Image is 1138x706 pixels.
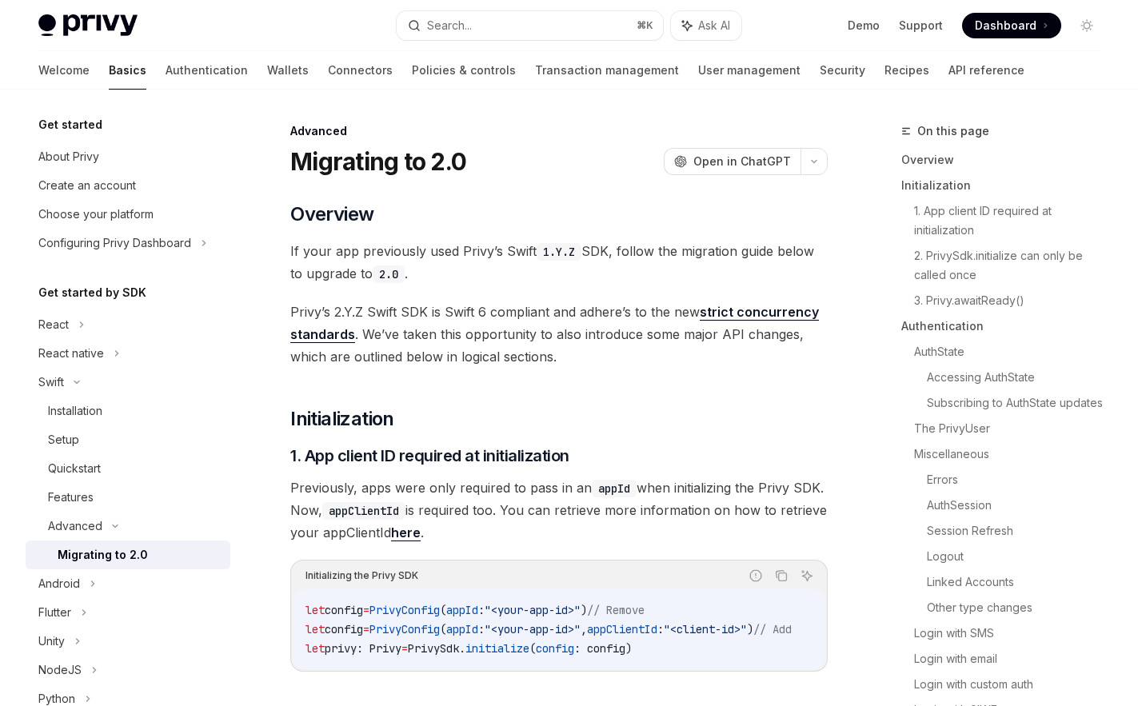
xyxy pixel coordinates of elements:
[408,641,465,656] span: PrivySdk.
[48,459,101,478] div: Quickstart
[38,344,104,363] div: React native
[38,574,80,593] div: Android
[914,620,1112,646] a: Login with SMS
[698,51,801,90] a: User management
[698,18,730,34] span: Ask AI
[412,51,516,90] a: Policies & controls
[592,480,637,497] code: appId
[38,115,102,134] h5: Get started
[440,603,446,617] span: (
[290,147,466,176] h1: Migrating to 2.0
[848,18,880,34] a: Demo
[671,11,741,40] button: Ask AI
[48,430,79,449] div: Setup
[797,565,817,586] button: Ask AI
[478,622,485,636] span: :
[38,632,65,651] div: Unity
[581,622,587,636] span: ,
[914,339,1112,365] a: AuthState
[267,51,309,90] a: Wallets
[927,390,1112,416] a: Subscribing to AuthState updates
[38,176,136,195] div: Create an account
[535,51,679,90] a: Transaction management
[38,373,64,392] div: Swift
[899,18,943,34] a: Support
[427,16,472,35] div: Search...
[290,240,828,285] span: If your app previously used Privy’s Swift SDK, follow the migration guide below to upgrade to .
[440,622,446,636] span: (
[927,544,1112,569] a: Logout
[48,488,94,507] div: Features
[587,622,657,636] span: appClientId
[305,603,325,617] span: let
[325,622,363,636] span: config
[48,517,102,536] div: Advanced
[914,288,1112,313] a: 3. Privy.awaitReady()
[927,569,1112,595] a: Linked Accounts
[962,13,1061,38] a: Dashboard
[478,603,485,617] span: :
[305,641,325,656] span: let
[914,243,1112,288] a: 2. PrivySdk.initialize can only be called once
[914,441,1112,467] a: Miscellaneous
[26,142,230,171] a: About Privy
[290,123,828,139] div: Advanced
[38,147,99,166] div: About Privy
[664,622,747,636] span: "<client-id>"
[290,445,569,467] span: 1. App client ID required at initialization
[637,19,653,32] span: ⌘ K
[325,603,363,617] span: config
[927,518,1112,544] a: Session Refresh
[927,365,1112,390] a: Accessing AuthState
[587,603,645,617] span: // Remove
[901,313,1112,339] a: Authentication
[363,603,369,617] span: =
[397,11,664,40] button: Search...⌘K
[771,565,792,586] button: Copy the contents from the code block
[363,622,369,636] span: =
[948,51,1024,90] a: API reference
[927,493,1112,518] a: AuthSession
[927,595,1112,620] a: Other type changes
[657,622,664,636] span: :
[747,622,753,636] span: )
[322,502,405,520] code: appClientId
[485,603,581,617] span: "<your-app-id>"
[917,122,989,141] span: On this page
[290,406,394,432] span: Initialization
[745,565,766,586] button: Report incorrect code
[975,18,1036,34] span: Dashboard
[38,233,191,253] div: Configuring Privy Dashboard
[485,622,581,636] span: "<your-app-id>"
[537,243,581,261] code: 1.Y.Z
[328,51,393,90] a: Connectors
[38,283,146,302] h5: Get started by SDK
[446,622,478,636] span: appId
[26,540,230,569] a: Migrating to 2.0
[38,205,154,224] div: Choose your platform
[38,51,90,90] a: Welcome
[38,660,82,680] div: NodeJS
[373,265,405,283] code: 2.0
[290,477,828,544] span: Previously, apps were only required to pass in an when initializing the Privy SDK. Now, is requir...
[38,14,138,37] img: light logo
[574,641,632,656] span: : config)
[529,641,536,656] span: (
[446,603,478,617] span: appId
[38,603,71,622] div: Flutter
[305,622,325,636] span: let
[927,467,1112,493] a: Errors
[664,148,801,175] button: Open in ChatGPT
[536,641,574,656] span: config
[325,641,401,656] span: privy: Privy
[26,171,230,200] a: Create an account
[109,51,146,90] a: Basics
[581,603,587,617] span: )
[26,454,230,483] a: Quickstart
[1074,13,1100,38] button: Toggle dark mode
[26,397,230,425] a: Installation
[290,201,373,227] span: Overview
[26,425,230,454] a: Setup
[369,622,440,636] span: PrivyConfig
[369,603,440,617] span: PrivyConfig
